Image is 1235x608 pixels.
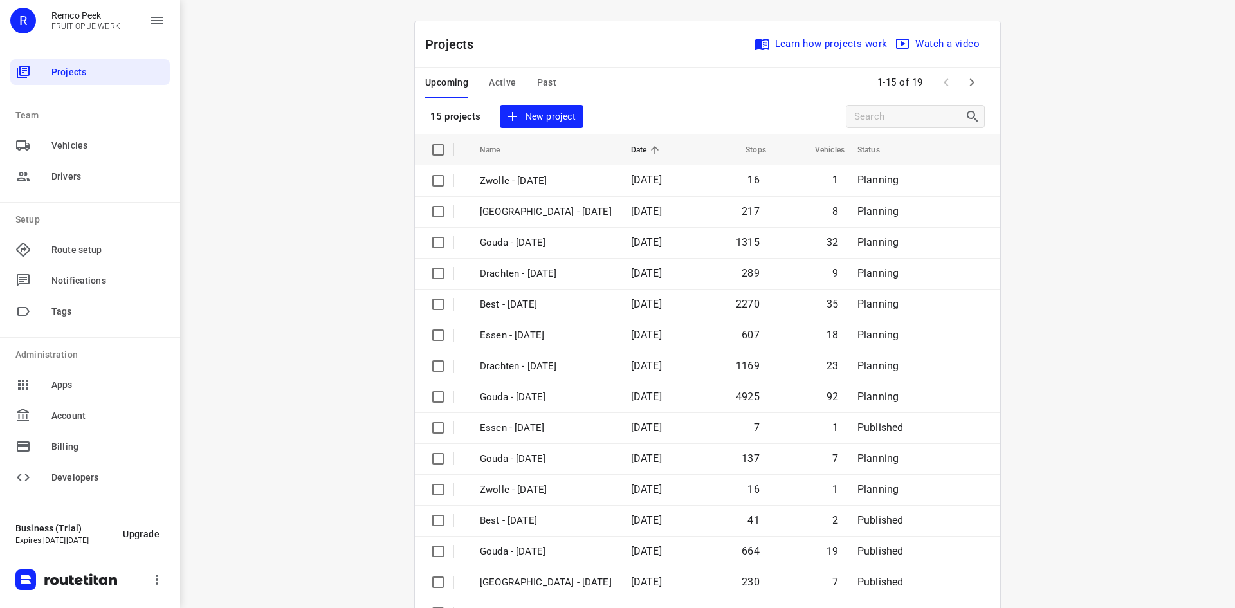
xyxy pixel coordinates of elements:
p: Expires [DATE][DATE] [15,536,113,545]
span: 289 [742,267,760,279]
span: Planning [857,329,899,341]
span: 19 [827,545,838,557]
div: Projects [10,59,170,85]
span: 35 [827,298,838,310]
p: Gouda - Thursday [480,544,612,559]
p: Zwolle - Friday [480,174,612,189]
span: [DATE] [631,267,662,279]
span: Planning [857,205,899,217]
p: Gouda - Tuesday [480,235,612,250]
p: Setup [15,213,170,226]
span: [DATE] [631,483,662,495]
button: Upgrade [113,522,170,546]
span: Published [857,514,904,526]
span: [DATE] [631,545,662,557]
span: 1169 [736,360,760,372]
span: Planning [857,391,899,403]
span: Route setup [51,243,165,257]
span: Published [857,421,904,434]
span: Tags [51,305,165,318]
span: 2 [832,514,838,526]
p: Essen - Friday [480,421,612,436]
span: 32 [827,236,838,248]
span: Status [857,142,897,158]
div: Developers [10,465,170,490]
span: [DATE] [631,236,662,248]
span: 2270 [736,298,760,310]
span: 1 [832,483,838,495]
span: Drivers [51,170,165,183]
span: Planning [857,483,899,495]
span: Date [631,142,664,158]
span: [DATE] [631,360,662,372]
span: [DATE] [631,514,662,526]
span: 7 [832,576,838,588]
span: Planning [857,298,899,310]
span: Vehicles [51,139,165,152]
div: Billing [10,434,170,459]
div: Tags [10,299,170,324]
div: Apps [10,372,170,398]
span: Past [537,75,557,91]
span: 8 [832,205,838,217]
span: Projects [51,66,165,79]
span: Upgrade [123,529,160,539]
span: [DATE] [631,576,662,588]
span: 23 [827,360,838,372]
p: Zwolle - Thursday [480,205,612,219]
div: Notifications [10,268,170,293]
span: New project [508,109,576,125]
span: 7 [754,421,760,434]
div: Route setup [10,237,170,263]
span: Vehicles [798,142,845,158]
p: Essen - Monday [480,328,612,343]
div: Drivers [10,163,170,189]
span: Billing [51,440,165,454]
span: 217 [742,205,760,217]
span: Name [480,142,517,158]
p: FRUIT OP JE WERK [51,22,120,31]
span: 7 [832,452,838,465]
p: Projects [425,35,484,54]
div: Search [965,109,984,124]
span: Notifications [51,274,165,288]
div: R [10,8,36,33]
p: Gouda - Monday [480,390,612,405]
p: Business (Trial) [15,523,113,533]
span: Planning [857,236,899,248]
p: Best - Friday [480,513,612,528]
p: Drachten - Monday [480,359,612,374]
p: Administration [15,348,170,362]
span: Previous Page [933,69,959,95]
span: 16 [747,174,759,186]
button: New project [500,105,583,129]
span: [DATE] [631,391,662,403]
span: [DATE] [631,421,662,434]
span: 92 [827,391,838,403]
span: 1315 [736,236,760,248]
p: Team [15,109,170,122]
p: Gouda - Friday [480,452,612,466]
p: Remco Peek [51,10,120,21]
span: 137 [742,452,760,465]
span: Apps [51,378,165,392]
p: Best - Monday [480,297,612,312]
input: Search projects [854,107,965,127]
span: 1 [832,174,838,186]
span: Upcoming [425,75,468,91]
span: [DATE] [631,205,662,217]
span: 1 [832,421,838,434]
span: Stops [729,142,766,158]
span: [DATE] [631,298,662,310]
span: Active [489,75,516,91]
span: 4925 [736,391,760,403]
span: [DATE] [631,452,662,465]
span: [DATE] [631,174,662,186]
span: 16 [747,483,759,495]
span: Account [51,409,165,423]
span: 18 [827,329,838,341]
span: 230 [742,576,760,588]
p: 15 projects [430,111,481,122]
p: Zwolle - Friday [480,483,612,497]
span: Next Page [959,69,985,95]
